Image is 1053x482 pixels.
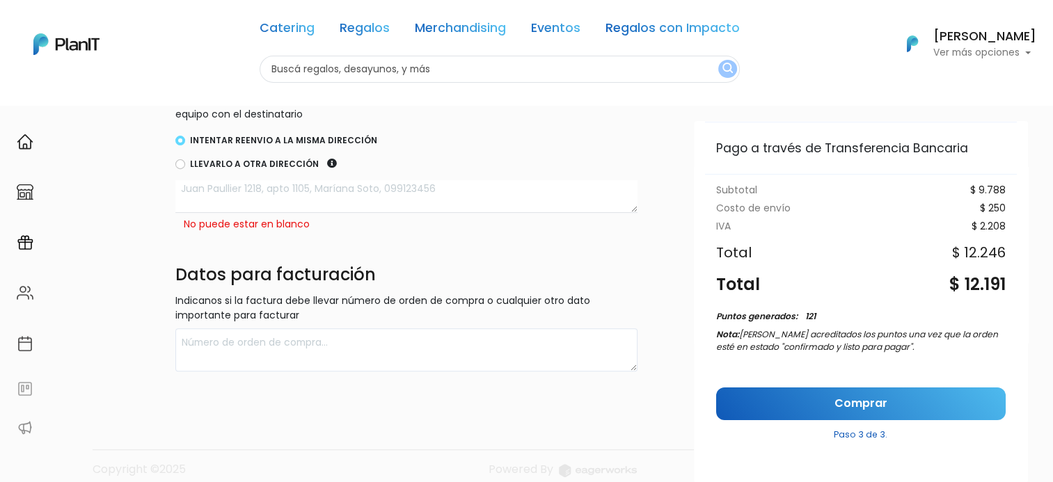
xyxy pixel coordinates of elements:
[260,56,740,83] input: Buscá regalos, desayunos, y más
[716,272,760,297] div: Total
[415,22,506,39] a: Merchandising
[716,387,1006,420] a: Comprar
[716,310,798,323] div: Puntos generados:
[949,272,1006,297] div: $ 12.191
[805,310,816,323] div: 121
[190,134,377,147] label: Intentar reenvio a la misma dirección
[933,48,1036,58] p: Ver más opciones
[17,234,33,251] img: campaigns-02234683943229c281be62815700db0a1741e53638e28bf9629b52c665b00959.svg
[17,335,33,352] img: calendar-87d922413cdce8b2cf7b7f5f62616a5cf9e4887200fb71536465627b3292af00.svg
[175,93,638,122] p: Cada re-entrega se considera un envío extra y el horario será coordinado por nuestro equipo con e...
[340,22,390,39] a: Regalos
[722,63,733,76] img: search_button-432b6d5273f82d61273b3651a40e1bd1b912527efae98b1b7a1b2c0702e16a8d.svg
[889,26,1036,62] button: PlanIt Logo [PERSON_NAME] Ver más opciones
[531,22,580,39] a: Eventos
[605,22,740,39] a: Regalos con Impacto
[716,204,791,214] div: Costo de envío
[175,294,638,323] p: Indicanos si la factura debe llevar número de orden de compra o cualquier otro dato importante pa...
[72,13,200,40] div: ¿Necesitás ayuda?
[17,419,33,436] img: partners-52edf745621dab592f3b2c58e3bca9d71375a7ef29c3b500c9f145b62cc070d4.svg
[716,222,731,232] div: IVA
[559,464,637,477] img: logo_eagerworks-044938b0bf012b96b195e05891a56339191180c2d98ce7df62ca656130a436fa.svg
[716,186,757,195] div: Subtotal
[933,31,1036,43] h6: [PERSON_NAME]
[190,158,319,170] label: Llevarlo a otra dirección
[17,284,33,301] img: people-662611757002400ad9ed0e3c099ab2801c6687ba6c219adb57efc949bc21e19d.svg
[716,246,752,259] div: Total
[970,186,1006,195] div: $ 9.788
[175,217,638,232] div: No puede estar en blanco
[972,222,1006,232] div: $ 2.208
[33,33,100,55] img: PlanIt Logo
[489,461,553,477] span: translation missing: es.layouts.footer.powered_by
[17,380,33,397] img: feedback-78b5a0c8f98aac82b08bfc38622c3050aee476f2c9584af64705fc4e61158814.svg
[952,246,1006,259] div: $ 12.246
[17,184,33,200] img: marketplace-4ceaa7011d94191e9ded77b95e3339b90024bf715f7c57f8cf31f2d8c509eaba.svg
[716,139,1006,157] div: Pago a través de Transferencia Bancaria
[716,423,1006,441] p: Paso 3 de 3.
[897,29,928,59] img: PlanIt Logo
[175,265,638,288] h4: Datos para facturación
[716,328,1006,354] p: Nota:
[260,22,315,39] a: Catering
[17,134,33,150] img: home-e721727adea9d79c4d83392d1f703f7f8bce08238fde08b1acbfd93340b81755.svg
[980,204,1006,214] div: $ 250
[716,328,998,353] span: [PERSON_NAME] acreditados los puntos una vez que la orden esté en estado "confirmado y listo para...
